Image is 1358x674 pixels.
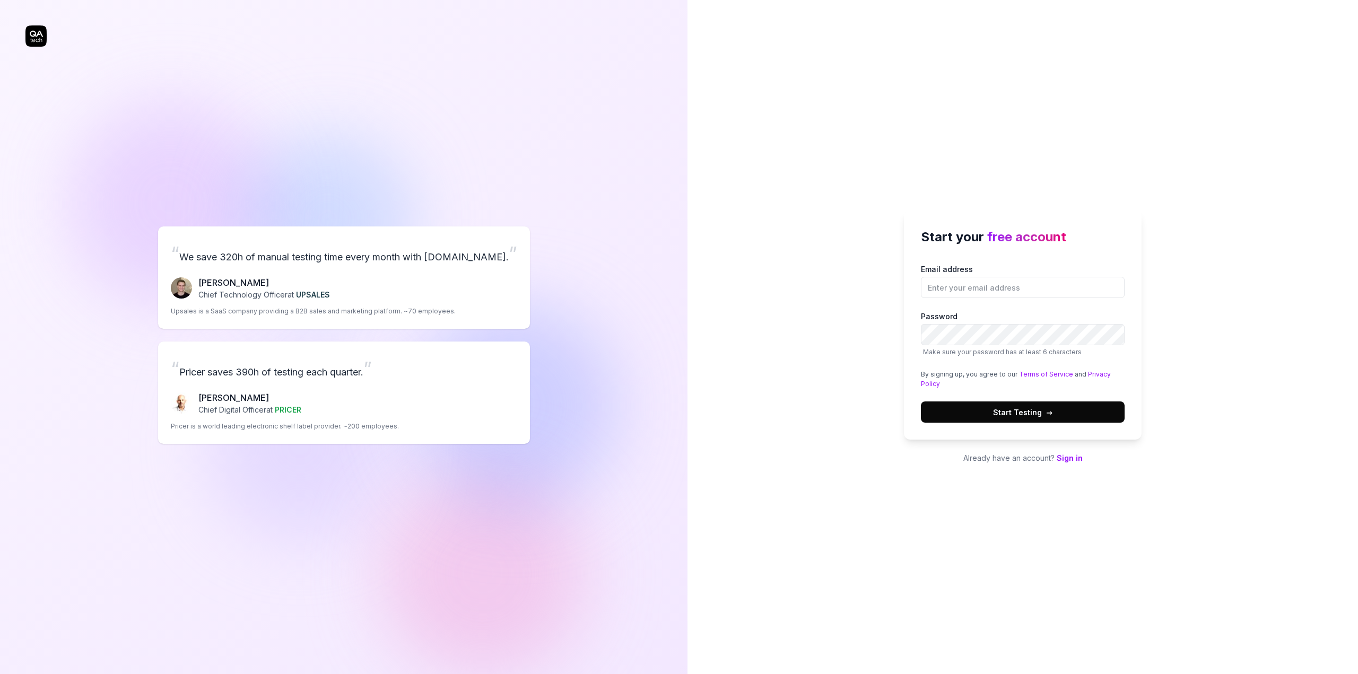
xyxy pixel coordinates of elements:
p: Pricer is a world leading electronic shelf label provider. ~200 employees. [171,422,399,431]
span: “ [171,242,179,265]
span: ” [509,242,517,265]
span: Start Testing [993,407,1052,418]
p: We save 320h of manual testing time every month with [DOMAIN_NAME]. [171,239,517,268]
p: Pricer saves 390h of testing each quarter. [171,354,517,383]
a: Sign in [1057,453,1083,462]
span: → [1046,407,1052,418]
span: UPSALES [296,290,330,299]
h2: Start your [921,227,1125,247]
span: Make sure your password has at least 6 characters [923,348,1082,356]
p: [PERSON_NAME] [198,391,301,404]
a: “We save 320h of manual testing time every month with [DOMAIN_NAME].”Fredrik Seidl[PERSON_NAME]Ch... [158,226,530,329]
p: Upsales is a SaaS company providing a B2B sales and marketing platform. ~70 employees. [171,307,456,316]
button: Start Testing→ [921,401,1125,423]
span: ” [363,357,372,380]
label: Email address [921,264,1125,298]
span: “ [171,357,179,380]
label: Password [921,311,1125,357]
p: Chief Technology Officer at [198,289,330,300]
span: PRICER [275,405,301,414]
a: “Pricer saves 390h of testing each quarter.”Chris Chalkitis[PERSON_NAME]Chief Digital Officerat P... [158,342,530,444]
a: Terms of Service [1019,370,1073,378]
img: Chris Chalkitis [171,392,192,414]
p: Chief Digital Officer at [198,404,301,415]
input: PasswordMake sure your password has at least 6 characters [921,324,1125,345]
div: By signing up, you agree to our and [921,370,1125,389]
p: Already have an account? [904,452,1142,463]
p: [PERSON_NAME] [198,276,330,289]
img: Fredrik Seidl [171,277,192,299]
input: Email address [921,277,1125,298]
span: free account [987,229,1066,244]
